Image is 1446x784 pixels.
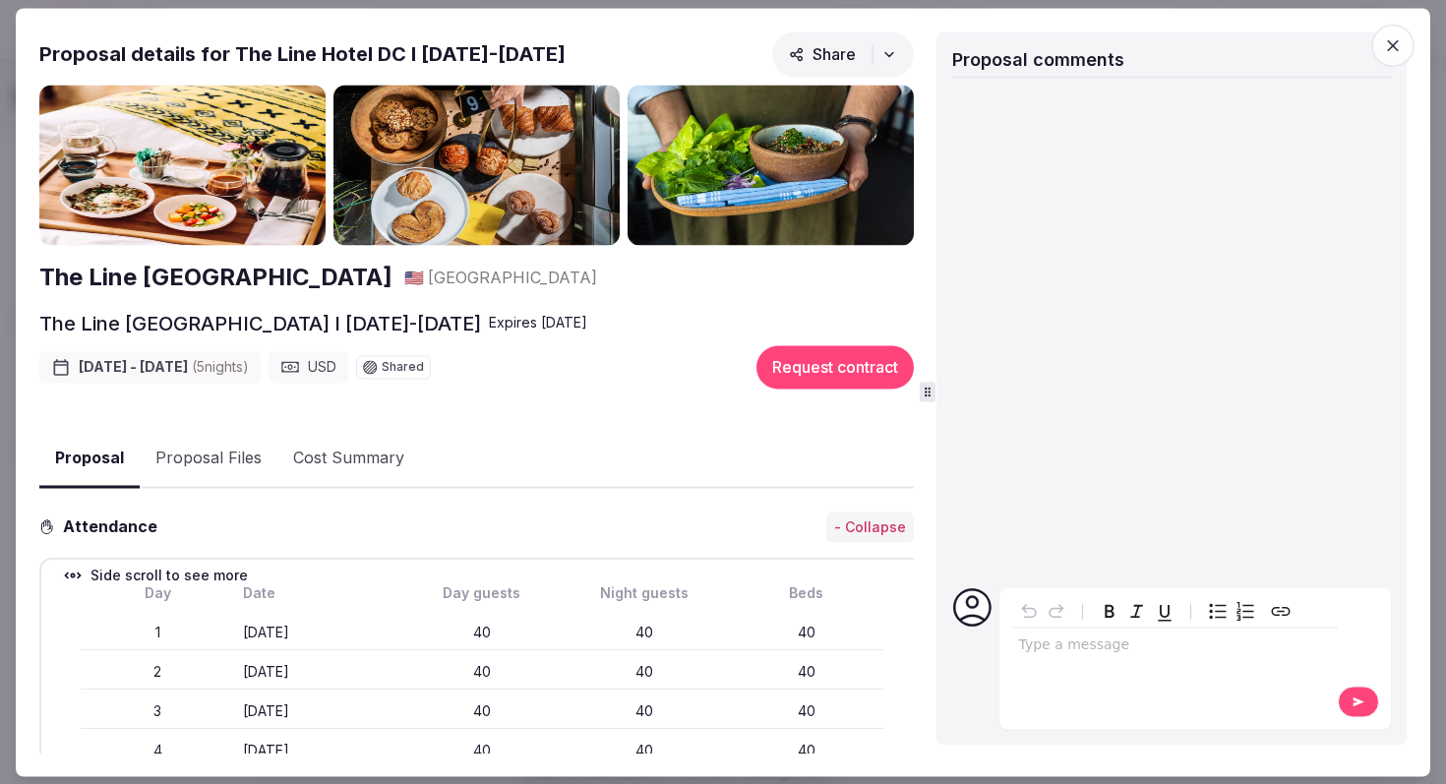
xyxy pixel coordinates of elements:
[489,313,587,332] div: Expire s [DATE]
[772,31,914,77] button: Share
[405,584,560,604] div: Day guests
[81,584,235,604] div: Day
[1011,628,1338,667] div: editable markdown
[39,40,566,68] h2: Proposal details for The Line Hotel DC I [DATE]-[DATE]
[81,623,235,642] div: 1
[567,662,721,682] div: 40
[756,345,914,389] button: Request contract
[243,741,397,760] div: [DATE]
[729,662,883,682] div: 40
[269,351,348,383] div: USD
[405,741,560,760] div: 40
[81,662,235,682] div: 2
[729,741,883,760] div: 40
[952,49,1124,70] span: Proposal comments
[333,85,620,246] img: Gallery photo 2
[826,512,914,543] button: - Collapse
[1267,597,1295,625] button: Create link
[192,358,249,375] span: ( 5 night s )
[243,623,397,642] div: [DATE]
[405,701,560,721] div: 40
[140,431,277,488] button: Proposal Files
[81,741,235,760] div: 4
[628,85,914,246] img: Gallery photo 3
[1123,597,1151,625] button: Italic
[567,623,721,642] div: 40
[729,701,883,721] div: 40
[39,430,140,488] button: Proposal
[789,44,856,64] span: Share
[567,741,721,760] div: 40
[1151,597,1178,625] button: Underline
[55,515,173,539] h3: Attendance
[405,662,560,682] div: 40
[39,310,481,337] h2: The Line [GEOGRAPHIC_DATA] I [DATE]-[DATE]
[81,701,235,721] div: 3
[404,268,424,287] span: 🇺🇸
[428,267,597,288] span: [GEOGRAPHIC_DATA]
[79,357,249,377] span: [DATE] - [DATE]
[1204,597,1259,625] div: toggle group
[243,584,397,604] div: Date
[405,623,560,642] div: 40
[1096,597,1123,625] button: Bold
[39,85,326,246] img: Gallery photo 1
[1232,597,1259,625] button: Numbered list
[1204,597,1232,625] button: Bulleted list
[39,262,392,295] a: The Line [GEOGRAPHIC_DATA]
[277,431,420,488] button: Cost Summary
[729,623,883,642] div: 40
[90,567,248,586] span: Side scroll to see more
[243,662,397,682] div: [DATE]
[567,584,721,604] div: Night guests
[729,584,883,604] div: Beds
[382,361,424,373] span: Shared
[243,701,397,721] div: [DATE]
[404,267,424,288] button: 🇺🇸
[567,701,721,721] div: 40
